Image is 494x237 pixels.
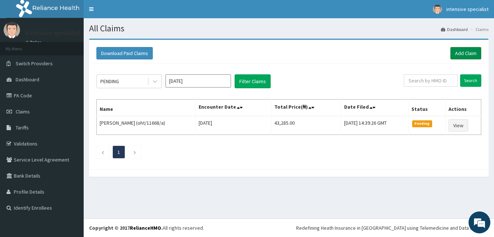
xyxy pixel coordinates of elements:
[25,30,81,36] p: intensive specialist
[271,100,341,116] th: Total Price(₦)
[460,74,481,87] input: Search
[196,116,271,135] td: [DATE]
[16,76,39,83] span: Dashboard
[130,225,161,231] a: RelianceHMO
[271,116,341,135] td: 43,285.00
[341,100,408,116] th: Date Filed
[450,47,481,59] a: Add Claim
[441,26,468,32] a: Dashboard
[449,119,468,132] a: View
[96,47,153,59] button: Download Paid Claims
[97,100,196,116] th: Name
[16,124,29,131] span: Tariffs
[25,40,43,45] a: Online
[341,116,408,135] td: [DATE] 14:39:26 GMT
[404,74,458,87] input: Search by HMO ID
[84,218,494,237] footer: All rights reserved.
[100,78,119,85] div: PENDING
[412,120,432,127] span: Pending
[16,108,30,115] span: Claims
[89,225,163,231] strong: Copyright © 2017 .
[296,224,489,232] div: Redefining Heath Insurance in [GEOGRAPHIC_DATA] using Telemedicine and Data Science!
[4,22,20,38] img: User Image
[196,100,271,116] th: Encounter Date
[235,74,271,88] button: Filter Claims
[133,149,136,155] a: Next page
[89,24,489,33] h1: All Claims
[97,116,196,135] td: [PERSON_NAME] (oht/11668/a)
[446,6,489,12] span: intensive specialist
[101,149,104,155] a: Previous page
[166,74,231,88] input: Select Month and Year
[433,5,442,14] img: User Image
[409,100,446,116] th: Status
[117,149,120,155] a: Page 1 is your current page
[469,26,489,32] li: Claims
[16,60,53,67] span: Switch Providers
[445,100,481,116] th: Actions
